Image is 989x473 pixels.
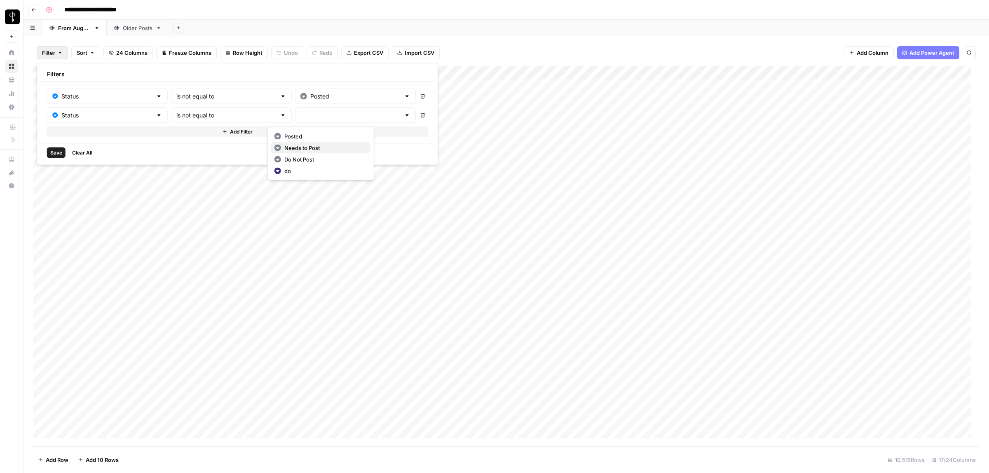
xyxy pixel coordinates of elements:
span: Add 10 Rows [86,456,119,464]
input: is not equal to [176,111,277,119]
button: Clear All [69,148,96,158]
button: Export CSV [341,46,389,59]
div: From [DATE] [58,24,91,32]
div: Filter [37,63,438,165]
button: Freeze Columns [156,46,217,59]
input: Status [61,111,152,119]
span: Add Filter [230,128,253,136]
a: From [DATE] [42,20,107,36]
span: Needs to Post [284,144,364,152]
a: Settings [5,101,18,114]
img: LP Production Workloads Logo [5,9,20,24]
span: Do Not Post [284,155,364,164]
button: Row Height [220,46,268,59]
span: Posted [284,132,364,140]
span: Freeze Columns [169,49,211,57]
span: Sort [77,49,87,57]
input: Status [61,92,152,101]
span: Add Power Agent [909,49,954,57]
span: do [284,167,364,175]
span: Save [50,149,62,157]
button: Add Filter [47,126,428,137]
button: Sort [71,46,100,59]
button: 24 Columns [103,46,153,59]
button: Add Row [33,453,73,466]
a: Your Data [5,73,18,87]
button: Filter [37,46,68,59]
span: Add Column [857,49,888,57]
a: Browse [5,60,18,73]
span: Row Height [233,49,262,57]
input: Posted [310,92,401,101]
button: Add Column [844,46,894,59]
span: 24 Columns [116,49,148,57]
button: Add Power Agent [897,46,959,59]
button: Add 10 Rows [73,453,124,466]
span: Add Row [46,456,68,464]
input: is not equal to [176,92,277,101]
span: Undo [284,49,298,57]
button: Help + Support [5,179,18,192]
div: 17/24 Columns [928,453,979,466]
span: Filter [42,49,55,57]
button: Import CSV [392,46,440,59]
button: Save [47,148,66,158]
div: 10,516 Rows [884,453,928,466]
a: Home [5,46,18,59]
button: Redo [307,46,338,59]
span: Import CSV [405,49,434,57]
button: Workspace: LP Production Workloads [5,7,18,27]
a: AirOps Academy [5,153,18,166]
a: Older Posts [107,20,169,36]
a: Usage [5,87,18,100]
span: Export CSV [354,49,383,57]
button: Undo [271,46,303,59]
div: Older Posts [123,24,152,32]
span: Redo [319,49,333,57]
button: What's new? [5,166,18,179]
div: Filters [40,67,435,82]
span: Clear All [72,149,92,157]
